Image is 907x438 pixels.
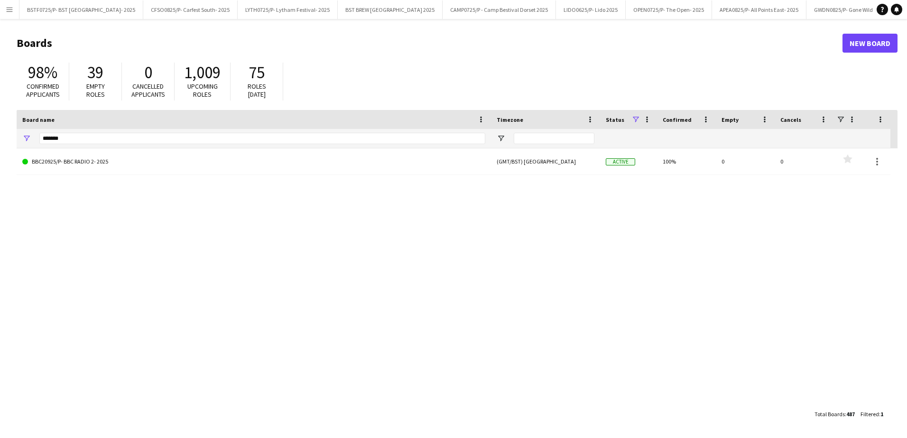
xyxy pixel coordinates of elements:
[248,82,266,99] span: Roles [DATE]
[626,0,712,19] button: OPEN0725/P- The Open- 2025
[39,133,485,144] input: Board name Filter Input
[443,0,556,19] button: CAMP0725/P - Camp Bestival Dorset 2025
[184,62,221,83] span: 1,009
[514,133,594,144] input: Timezone Filter Input
[712,0,806,19] button: APEA0825/P- All Points East- 2025
[606,116,624,123] span: Status
[846,411,855,418] span: 487
[491,148,600,174] div: (GMT/BST) [GEOGRAPHIC_DATA]
[86,82,105,99] span: Empty roles
[880,411,883,418] span: 1
[497,116,523,123] span: Timezone
[22,116,55,123] span: Board name
[26,82,60,99] span: Confirmed applicants
[249,62,265,83] span: 75
[144,62,152,83] span: 0
[131,82,165,99] span: Cancelled applicants
[606,158,635,165] span: Active
[497,134,505,143] button: Open Filter Menu
[338,0,443,19] button: BST BREW [GEOGRAPHIC_DATA] 2025
[657,148,716,174] div: 100%
[663,116,692,123] span: Confirmed
[842,34,898,53] a: New Board
[716,148,775,174] div: 0
[143,0,238,19] button: CFSO0825/P- Carfest South- 2025
[187,82,218,99] span: Upcoming roles
[28,62,57,83] span: 98%
[722,116,739,123] span: Empty
[17,36,842,50] h1: Boards
[22,148,485,175] a: BBC20925/P- BBC RADIO 2- 2025
[238,0,338,19] button: LYTH0725/P- Lytham Festival- 2025
[19,0,143,19] button: BSTF0725/P- BST [GEOGRAPHIC_DATA]- 2025
[556,0,626,19] button: LIDO0625/P- Lido 2025
[814,411,845,418] span: Total Boards
[780,116,801,123] span: Cancels
[22,134,31,143] button: Open Filter Menu
[861,411,879,418] span: Filtered
[861,405,883,423] div: :
[87,62,103,83] span: 39
[814,405,855,423] div: :
[775,148,833,174] div: 0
